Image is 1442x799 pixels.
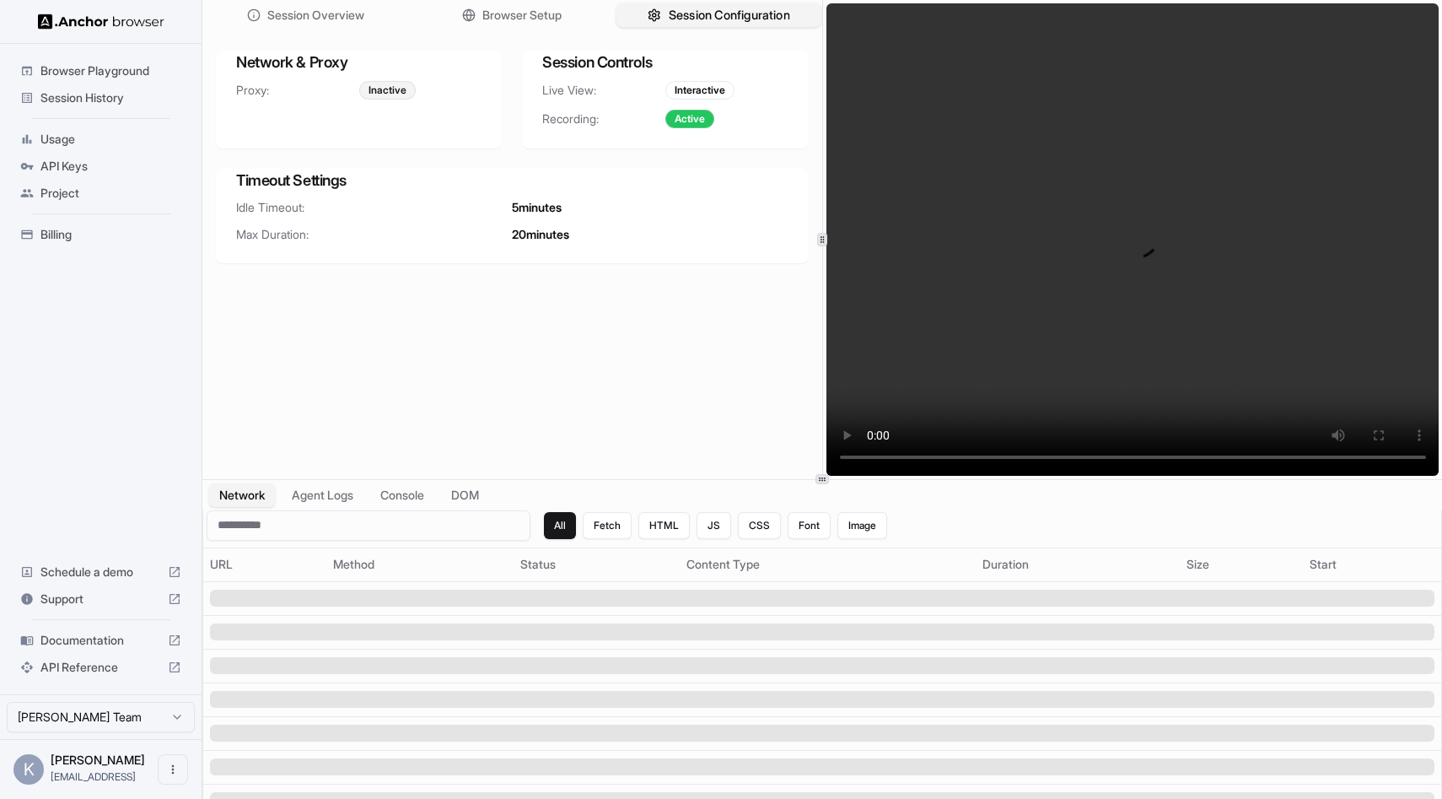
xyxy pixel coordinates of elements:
div: Interactive [665,81,734,100]
span: Max Duration: [236,226,512,243]
span: Recording: [542,111,665,127]
span: Project [40,185,181,202]
button: DOM [441,483,489,507]
div: API Reference [13,654,188,681]
button: Fetch [583,512,632,539]
span: Schedule a demo [40,564,161,580]
span: Documentation [40,632,161,649]
div: Project [13,180,188,207]
span: Kamiar Coffey [51,753,145,767]
button: Console [370,483,434,507]
div: API Keys [13,153,188,180]
span: Proxy: [236,82,359,99]
div: Inactive [359,81,416,100]
div: Method [333,556,506,573]
span: API Reference [40,659,161,676]
div: Billing [13,221,188,248]
span: 20 minutes [512,226,569,243]
h3: Session Controls [542,51,788,74]
h3: Timeout Settings [236,169,788,192]
img: Anchor Logo [38,13,164,30]
span: Billing [40,226,181,243]
div: Session History [13,84,188,111]
span: Live View: [542,82,665,99]
span: Session Configuration [668,7,789,24]
div: Schedule a demo [13,559,188,586]
div: Usage [13,126,188,153]
button: All [544,512,576,539]
button: JS [697,512,731,539]
div: Content Type [686,556,969,573]
span: API Keys [40,158,181,175]
div: Duration [982,556,1173,573]
span: Support [40,591,161,607]
span: Usage [40,131,181,148]
span: 5 minutes [512,199,562,216]
div: URL [210,556,320,573]
button: Network [209,483,275,507]
div: K [13,754,44,785]
span: Idle Timeout: [236,199,512,216]
button: Font [788,512,831,539]
button: Image [837,512,887,539]
span: Browser Setup [482,7,562,24]
div: Browser Playground [13,57,188,84]
button: CSS [738,512,781,539]
div: Documentation [13,627,188,654]
h3: Network & Proxy [236,51,482,74]
span: Session History [40,89,181,106]
div: Status [520,556,674,573]
div: Size [1186,556,1296,573]
button: Open menu [158,754,188,785]
button: HTML [638,512,690,539]
button: Agent Logs [282,483,363,507]
span: Browser Playground [40,62,181,79]
span: kamiar@kvx.ai [51,770,136,783]
div: Active [665,110,714,128]
div: Start [1310,556,1434,573]
span: Session Overview [267,7,364,24]
div: Support [13,586,188,613]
